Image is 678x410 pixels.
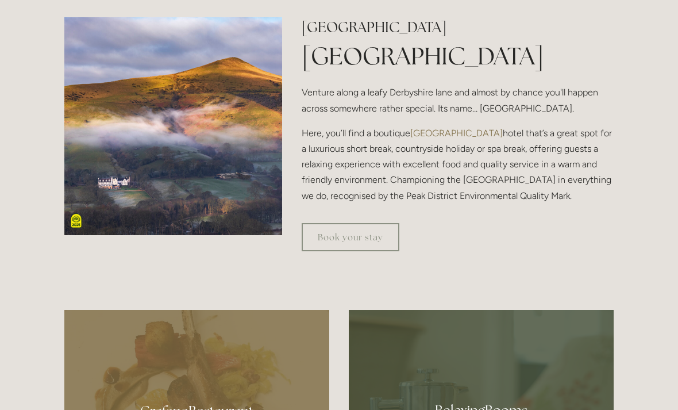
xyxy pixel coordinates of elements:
a: [GEOGRAPHIC_DATA] [410,128,503,139]
p: Here, you’ll find a boutique hotel that’s a great spot for a luxurious short break, countryside h... [302,125,614,204]
h2: [GEOGRAPHIC_DATA] [302,17,614,37]
p: Venture along a leafy Derbyshire lane and almost by chance you'll happen across somewhere rather ... [302,85,614,116]
img: Peak District National Park- misty Lose Hill View. Losehill House [64,17,282,235]
a: Book your stay [302,223,399,251]
h1: [GEOGRAPHIC_DATA] [302,39,614,73]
